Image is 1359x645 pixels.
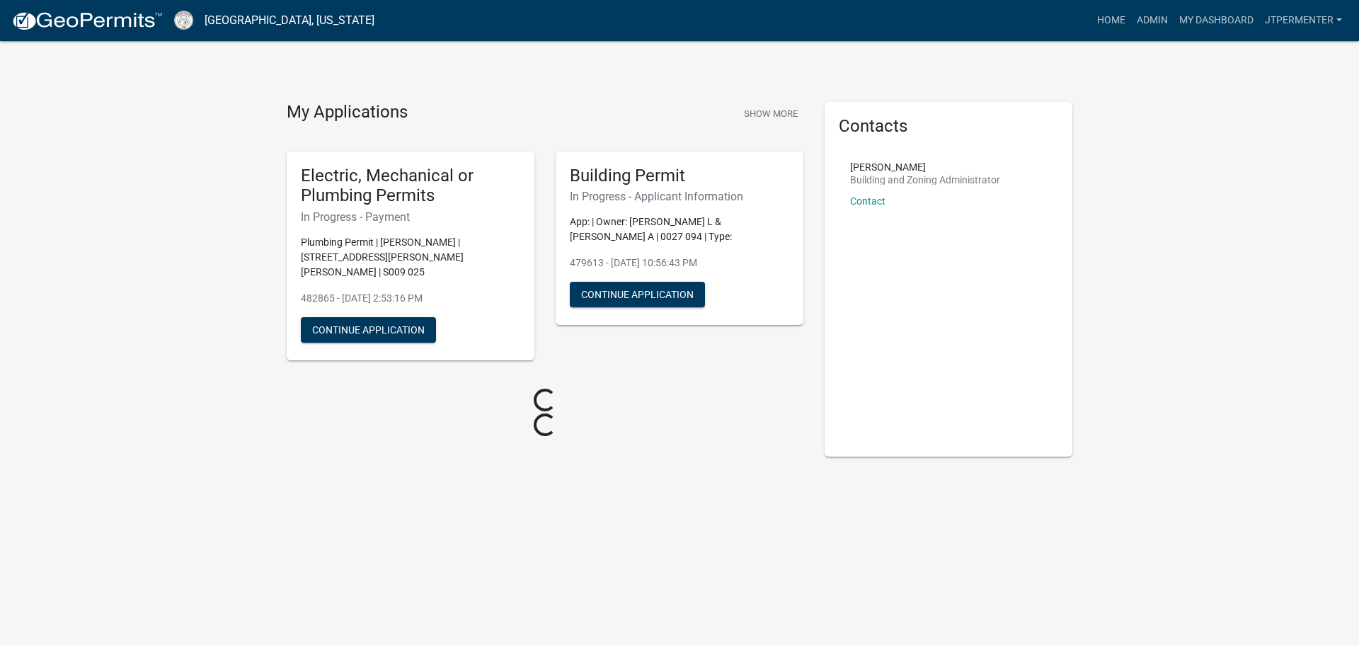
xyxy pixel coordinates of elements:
[850,175,1000,185] p: Building and Zoning Administrator
[738,102,803,125] button: Show More
[570,215,789,244] p: App: | Owner: [PERSON_NAME] L & [PERSON_NAME] A | 0027 094 | Type:
[287,102,408,123] h4: My Applications
[301,166,520,207] h5: Electric, Mechanical or Plumbing Permits
[1174,7,1259,34] a: My Dashboard
[1131,7,1174,34] a: Admin
[301,210,520,224] h6: In Progress - Payment
[301,317,436,343] button: Continue Application
[301,235,520,280] p: Plumbing Permit | [PERSON_NAME] | [STREET_ADDRESS][PERSON_NAME][PERSON_NAME] | S009 025
[174,11,193,30] img: Cook County, Georgia
[850,162,1000,172] p: [PERSON_NAME]
[570,256,789,270] p: 479613 - [DATE] 10:56:43 PM
[839,116,1058,137] h5: Contacts
[850,195,885,207] a: Contact
[570,166,789,186] h5: Building Permit
[301,291,520,306] p: 482865 - [DATE] 2:53:16 PM
[570,282,705,307] button: Continue Application
[1259,7,1348,34] a: jtpermenter
[1091,7,1131,34] a: Home
[205,8,374,33] a: [GEOGRAPHIC_DATA], [US_STATE]
[570,190,789,203] h6: In Progress - Applicant Information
